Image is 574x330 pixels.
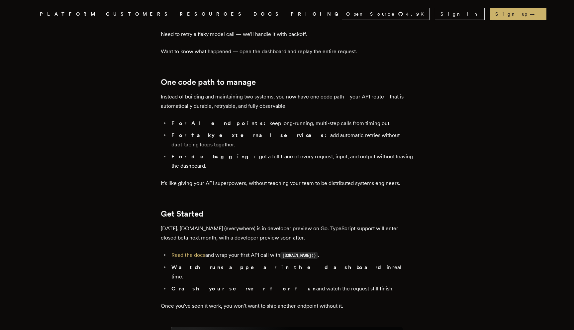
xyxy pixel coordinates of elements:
[161,224,413,243] p: [DATE], [DOMAIN_NAME] (everywhere) is in developer preview on Go. TypeScript support will enter c...
[161,92,413,111] p: Instead of building and maintaining two systems, you now have one code path—your API route—that i...
[161,30,413,39] p: Need to retry a flaky model call — we'll handle it with backoff.
[291,10,342,18] a: PRICING
[280,252,318,259] code: [DOMAIN_NAME]()
[40,10,98,18] button: PLATFORM
[169,263,413,281] li: in real time.
[530,11,541,17] span: →
[406,11,428,17] span: 4.9 K
[161,301,413,311] p: Once you've seen it work, you won't want to ship another endpoint without it.
[171,132,330,138] strong: For flaky external services:
[171,285,316,292] strong: Crash your server for fun
[171,264,387,270] strong: Watch runs appear in the dashboard
[169,119,413,128] li: keep long-running, multi-step calls from timing out.
[161,179,413,188] p: It's like giving your API superpowers, without teaching your team to be distributed systems engin...
[171,252,205,258] a: Read the docs
[169,131,413,149] li: add automatic retries without duct-taping loops together.
[161,47,413,56] p: Want to know what happened — open the dashboard and replay the entire request.
[490,8,546,20] a: Sign up
[169,250,413,260] li: and wrap your first API call with .
[171,120,269,126] strong: For AI endpoints:
[253,10,283,18] a: DOCS
[180,10,245,18] button: RESOURCES
[171,153,259,160] strong: For debugging:
[346,11,395,17] span: Open Source
[161,209,413,219] h2: Get Started
[169,284,413,293] li: and watch the request still finish.
[106,10,172,18] a: CUSTOMERS
[169,152,413,171] li: get a full trace of every request, input, and output without leaving the dashboard.
[435,8,485,20] a: Sign In
[161,78,413,87] h2: One code path to manage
